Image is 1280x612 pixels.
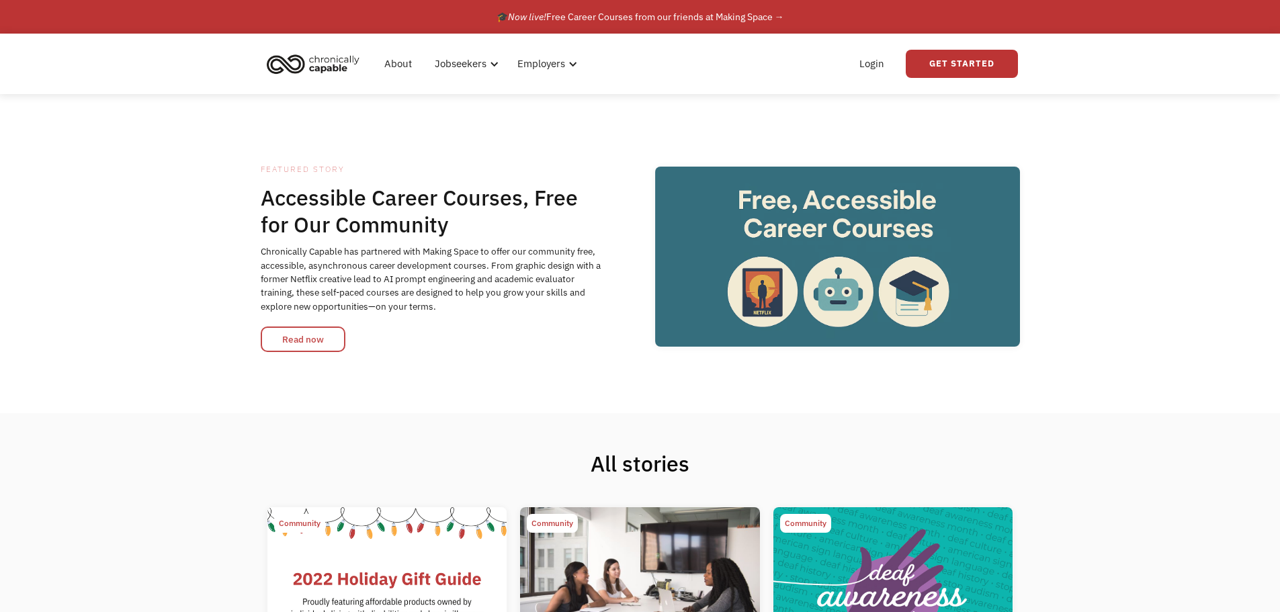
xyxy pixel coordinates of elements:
div: Community [531,515,573,531]
a: home [263,49,370,79]
div: Employers [517,56,565,72]
div: Employers [509,42,581,85]
a: Read now [261,326,345,352]
a: About [376,42,420,85]
h1: All stories [261,450,1020,477]
em: Now live! [508,11,546,23]
div: Featured Story [261,161,603,177]
div: Jobseekers [427,42,503,85]
div: Chronically Capable has partnered with Making Space to offer our community free, accessible, asyn... [261,245,603,313]
div: Jobseekers [435,56,486,72]
div: Community [279,515,321,531]
a: Login [851,42,892,85]
div: 🎓 Free Career Courses from our friends at Making Space → [497,9,784,25]
div: Community [785,515,826,531]
h1: Accessible Career Courses, Free for Our Community [261,184,603,238]
img: Chronically Capable logo [263,49,364,79]
a: Get Started [906,50,1018,78]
